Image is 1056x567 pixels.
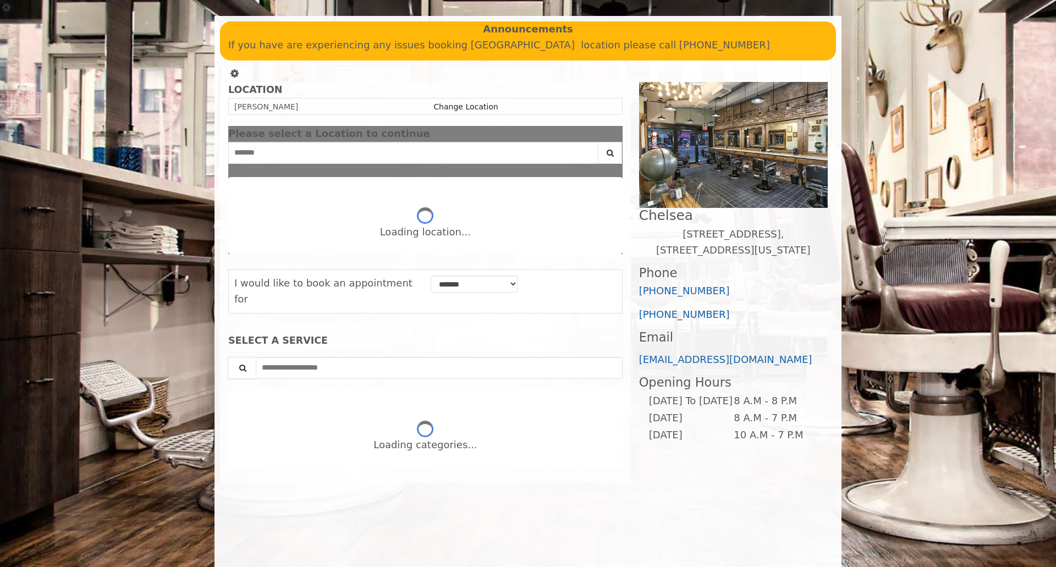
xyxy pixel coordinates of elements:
p: If you have are experiencing any issues booking [GEOGRAPHIC_DATA] location please call [PHONE_NUM... [228,37,828,53]
span: I would like to book an appointment for [234,277,413,305]
td: 8 A.M - 7 P.M [733,410,818,427]
div: SELECT A SERVICE [228,335,623,346]
td: 10 A.M - 7 P.M [733,427,818,444]
div: Center Select [228,142,623,169]
td: 8 A.M - 8 P.M [733,393,818,410]
a: Change Location [433,102,498,111]
h3: Phone [639,266,828,280]
h3: Opening Hours [639,376,828,389]
p: [STREET_ADDRESS],[STREET_ADDRESS][US_STATE] [639,227,828,258]
h2: Chelsea [639,208,828,223]
div: Loading categories... [373,437,477,453]
button: Service Search [228,357,256,379]
td: [DATE] To [DATE] [648,393,733,410]
div: Loading location... [380,224,471,240]
td: [DATE] [648,427,733,444]
button: close dialog [606,130,623,137]
b: LOCATION [228,84,282,95]
span: Please select a Location to continue [228,128,430,139]
td: [DATE] [648,410,733,427]
a: [PHONE_NUMBER] [639,285,730,296]
h3: Email [639,331,828,344]
a: [PHONE_NUMBER] [639,309,730,320]
a: [EMAIL_ADDRESS][DOMAIN_NAME] [639,354,812,365]
span: [PERSON_NAME] [234,102,298,111]
input: Search Center [228,142,598,164]
i: Search button [604,149,617,157]
b: Announcements [483,21,573,37]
